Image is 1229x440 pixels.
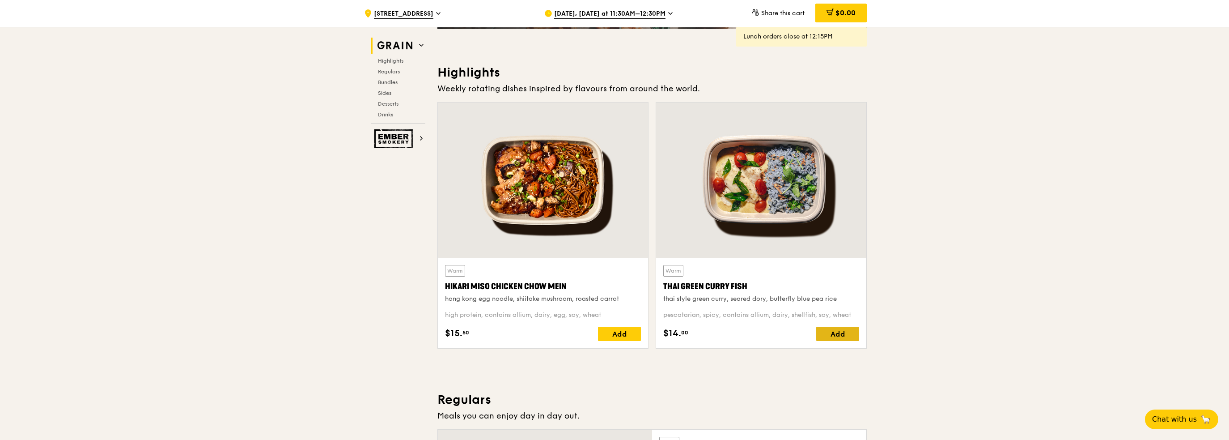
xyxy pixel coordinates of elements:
[445,311,641,320] div: high protein, contains allium, dairy, egg, soy, wheat
[437,64,867,81] h3: Highlights
[1152,414,1197,425] span: Chat with us
[681,329,688,336] span: 00
[437,392,867,408] h3: Regulars
[663,327,681,340] span: $14.
[1200,414,1211,425] span: 🦙
[437,410,867,422] div: Meals you can enjoy day in day out.
[761,9,805,17] span: Share this cart
[598,327,641,341] div: Add
[374,38,415,54] img: Grain web logo
[835,9,856,17] span: $0.00
[663,295,859,303] div: thai style green curry, seared dory, butterfly blue pea rice
[378,101,398,107] span: Desserts
[743,32,860,41] div: Lunch orders close at 12:15PM
[374,9,433,19] span: [STREET_ADDRESS]
[374,129,415,148] img: Ember Smokery web logo
[378,111,393,118] span: Drinks
[554,9,665,19] span: [DATE], [DATE] at 11:30AM–12:30PM
[378,79,398,85] span: Bundles
[378,68,400,75] span: Regulars
[663,311,859,320] div: pescatarian, spicy, contains allium, dairy, shellfish, soy, wheat
[445,265,465,277] div: Warm
[462,329,469,336] span: 50
[378,90,391,96] span: Sides
[445,327,462,340] span: $15.
[816,327,859,341] div: Add
[663,280,859,293] div: Thai Green Curry Fish
[445,295,641,303] div: hong kong egg noodle, shiitake mushroom, roasted carrot
[437,82,867,95] div: Weekly rotating dishes inspired by flavours from around the world.
[663,265,683,277] div: Warm
[1145,410,1218,429] button: Chat with us🦙
[445,280,641,293] div: Hikari Miso Chicken Chow Mein
[378,58,403,64] span: Highlights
